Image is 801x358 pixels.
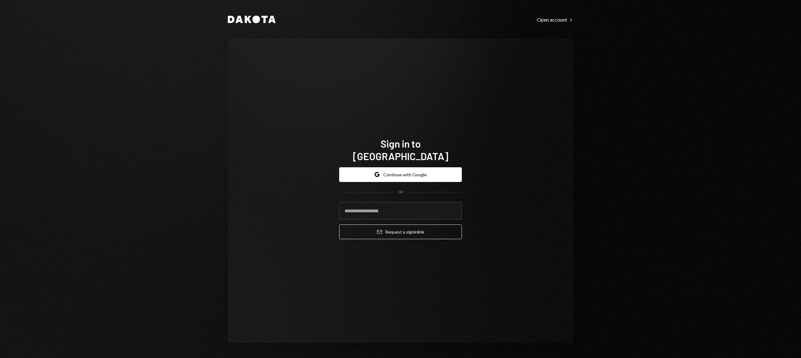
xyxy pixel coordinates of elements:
[537,17,573,23] div: Open account
[398,189,403,195] div: OR
[339,167,462,182] button: Continue with Google
[339,224,462,239] button: Request a signinlink
[537,16,573,23] a: Open account
[339,137,462,162] h1: Sign in to [GEOGRAPHIC_DATA]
